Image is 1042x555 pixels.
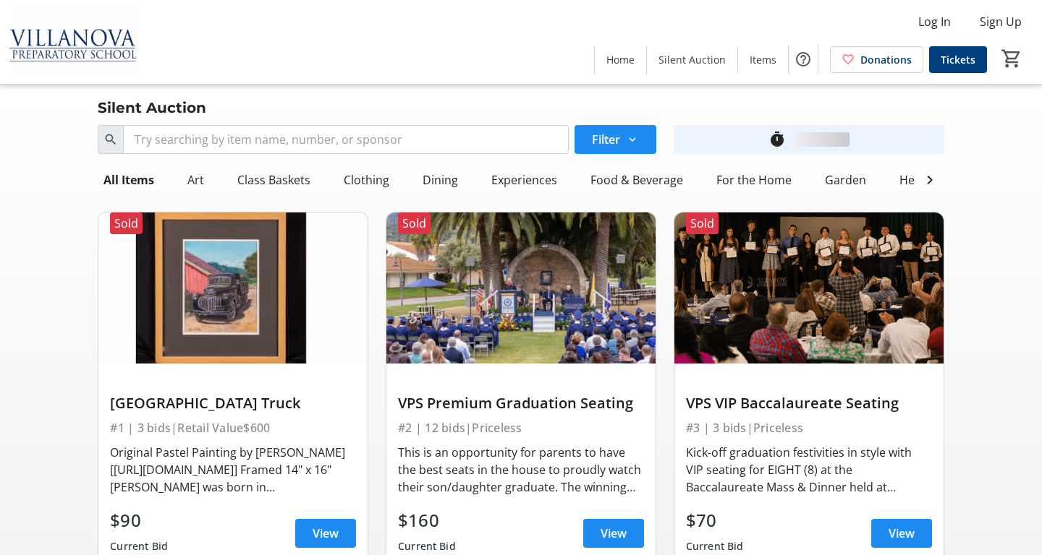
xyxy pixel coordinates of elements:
[98,212,368,363] img: Old Creek Road Truck
[686,418,932,438] div: #3 | 3 bids | Priceless
[313,525,339,542] span: View
[647,46,737,73] a: Silent Auction
[738,46,788,73] a: Items
[417,165,464,194] div: Dining
[674,212,944,363] img: VPS VIP Baccalaureate Seating
[398,395,644,412] div: VPS Premium Graduation Seating
[918,13,951,30] span: Log In
[789,45,818,74] button: Help
[232,165,316,194] div: Class Baskets
[894,165,994,194] div: Health & Beauty
[110,395,356,412] div: [GEOGRAPHIC_DATA] Truck
[338,165,395,194] div: Clothing
[907,10,962,33] button: Log In
[585,165,689,194] div: Food & Beverage
[592,131,620,148] span: Filter
[575,125,656,154] button: Filter
[711,165,797,194] div: For the Home
[386,212,656,363] img: VPS Premium Graduation Seating
[398,507,456,533] div: $160
[871,519,932,548] a: View
[110,444,356,496] div: Original Pastel Painting by [PERSON_NAME] [[URL][DOMAIN_NAME]] Framed 14" x 16" [PERSON_NAME] was...
[889,525,915,542] span: View
[686,212,719,234] div: Sold
[750,52,776,67] span: Items
[860,52,912,67] span: Donations
[595,46,646,73] a: Home
[123,125,569,154] input: Try searching by item name, number, or sponsor
[583,519,644,548] a: View
[398,212,431,234] div: Sold
[792,132,850,147] div: loading
[9,6,137,78] img: Villanova Preparatory School's Logo
[658,52,726,67] span: Silent Auction
[686,395,932,412] div: VPS VIP Baccalaureate Seating
[398,444,644,496] div: This is an opportunity for parents to have the best seats in the house to proudly watch their son...
[929,46,987,73] a: Tickets
[686,444,932,496] div: Kick-off graduation festivities in style with VIP seating for EIGHT (8) at the Baccalaureate Mass...
[830,46,923,73] a: Donations
[110,418,356,438] div: #1 | 3 bids | Retail Value $600
[686,507,744,533] div: $70
[98,165,160,194] div: All Items
[110,212,143,234] div: Sold
[486,165,563,194] div: Experiences
[295,519,356,548] a: View
[601,525,627,542] span: View
[941,52,975,67] span: Tickets
[398,418,644,438] div: #2 | 12 bids | Priceless
[110,507,168,533] div: $90
[999,46,1025,72] button: Cart
[819,165,872,194] div: Garden
[606,52,635,67] span: Home
[968,10,1033,33] button: Sign Up
[768,131,786,148] mat-icon: timer_outline
[182,165,210,194] div: Art
[89,96,215,119] div: Silent Auction
[980,13,1022,30] span: Sign Up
